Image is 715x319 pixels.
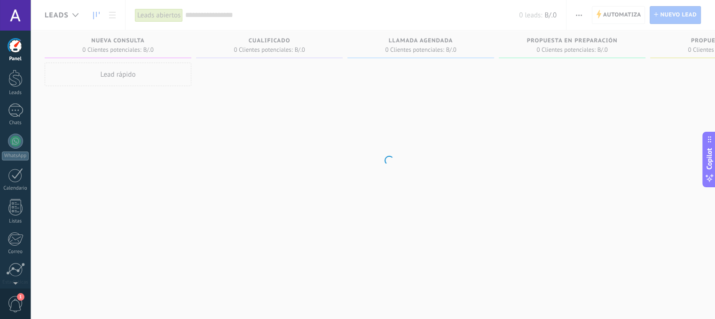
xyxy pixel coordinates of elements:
div: Correo [2,249,29,255]
div: Chats [2,120,29,126]
span: Copilot [705,148,714,170]
div: Leads [2,90,29,96]
div: Panel [2,56,29,62]
div: Listas [2,218,29,224]
div: WhatsApp [2,152,29,160]
div: Calendario [2,185,29,191]
span: 1 [17,293,24,301]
